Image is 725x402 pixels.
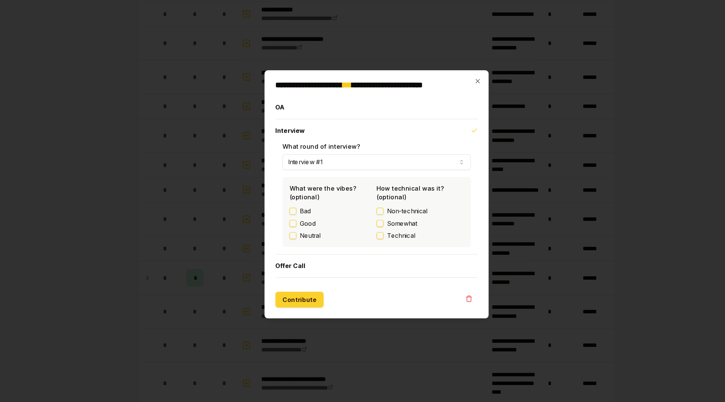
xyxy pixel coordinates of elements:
label: Bad [296,212,306,219]
button: Interview [275,136,450,156]
button: OA [275,116,450,136]
button: Non-technical [362,213,369,219]
button: Somewhat [362,223,369,229]
label: How technical was it? (optional) [362,193,421,206]
label: Neutral [296,233,314,240]
button: Offer Call [275,253,450,273]
label: Good [296,222,310,230]
button: Technical [362,234,369,240]
label: What round of interview? [281,156,349,163]
label: What were the vibes? (optional) [287,193,345,206]
button: Contribute [275,285,317,299]
div: Interview [275,156,450,253]
span: Non-technical [372,212,406,219]
span: Technical [372,233,396,240]
span: Somewhat [372,222,398,230]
